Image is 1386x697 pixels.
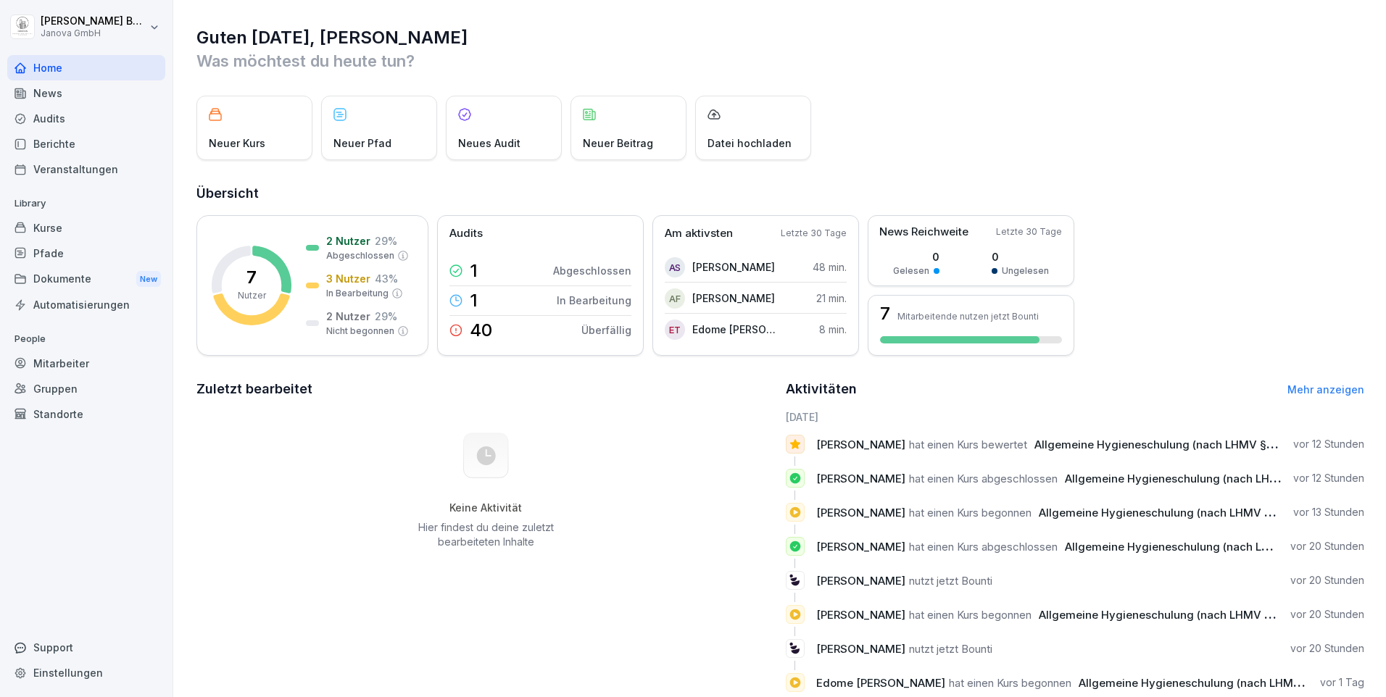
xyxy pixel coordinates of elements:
div: Support [7,635,165,660]
p: In Bearbeitung [557,293,631,308]
p: Nicht begonnen [326,325,394,338]
p: 1 [470,292,478,309]
span: hat einen Kurs abgeschlossen [909,540,1058,554]
p: Neuer Pfad [333,135,391,151]
div: Dokumente [7,266,165,293]
p: 48 min. [813,259,847,275]
span: hat einen Kurs begonnen [909,608,1032,622]
p: 2 Nutzer [326,233,370,249]
p: [PERSON_NAME] Baradei [41,15,146,28]
p: vor 13 Stunden [1293,505,1364,519]
span: [PERSON_NAME] [816,642,905,656]
p: 3 Nutzer [326,271,370,286]
p: In Bearbeitung [326,287,389,300]
p: Abgeschlossen [553,263,631,278]
h5: Keine Aktivität [412,501,559,514]
span: hat einen Kurs begonnen [909,506,1032,519]
p: Überfällig [581,322,631,338]
p: 43 % [375,271,398,286]
p: 40 [470,322,492,339]
span: hat einen Kurs bewertet [909,438,1027,451]
span: [PERSON_NAME] [816,472,905,485]
p: People [7,327,165,351]
p: vor 20 Stunden [1290,607,1364,622]
div: AS [665,257,685,277]
a: Veranstaltungen [7,156,165,182]
a: Mitarbeiter [7,351,165,376]
p: 0 [893,249,939,264]
p: Letzte 30 Tage [781,227,847,240]
a: Audits [7,106,165,131]
a: Berichte [7,131,165,156]
div: Gruppen [7,376,165,401]
p: Ungelesen [1002,264,1049,277]
span: Allgemeine Hygieneschulung (nach LHMV §4) DIN10514 [1039,608,1332,622]
p: 29 % [375,309,397,324]
p: Janova GmbH [41,28,146,38]
span: Allgemeine Hygieneschulung (nach LHMV §4) DIN10514 [1034,438,1328,451]
span: [PERSON_NAME] [816,540,905,554]
p: Mitarbeitende nutzen jetzt Bounti [897,311,1039,322]
p: vor 1 Tag [1320,675,1364,690]
a: DokumenteNew [7,266,165,293]
p: Letzte 30 Tage [996,225,1062,238]
h2: Aktivitäten [786,379,857,399]
p: vor 12 Stunden [1293,437,1364,451]
h1: Guten [DATE], [PERSON_NAME] [196,26,1364,49]
h6: [DATE] [786,409,1365,425]
a: News [7,80,165,106]
p: Gelesen [893,264,929,277]
h3: 7 [880,305,890,322]
span: Allgemeine Hygieneschulung (nach LHMV §4) DIN10514 [1039,506,1332,519]
p: Edome [PERSON_NAME] [692,322,776,337]
span: [PERSON_NAME] [816,574,905,588]
h2: Übersicht [196,183,1364,204]
p: Hier findest du deine zuletzt bearbeiteten Inhalte [412,520,559,549]
p: 29 % [375,233,397,249]
div: New [136,271,161,288]
span: nutzt jetzt Bounti [909,642,992,656]
p: 21 min. [816,291,847,306]
h2: Zuletzt bearbeitet [196,379,776,399]
p: Neuer Kurs [209,135,265,151]
a: Einstellungen [7,660,165,685]
p: Audits [449,225,483,242]
span: Edome [PERSON_NAME] [816,676,945,690]
span: [PERSON_NAME] [816,608,905,622]
p: vor 20 Stunden [1290,573,1364,588]
p: Abgeschlossen [326,249,394,262]
p: 2 Nutzer [326,309,370,324]
span: Allgemeine Hygieneschulung (nach LHMV §4) DIN10514 [1079,676,1372,690]
div: AF [665,288,685,309]
span: nutzt jetzt Bounti [909,574,992,588]
p: vor 20 Stunden [1290,641,1364,656]
span: hat einen Kurs begonnen [949,676,1071,690]
p: 1 [470,262,478,280]
a: Standorte [7,401,165,427]
div: Kurse [7,215,165,241]
p: Was möchtest du heute tun? [196,49,1364,72]
span: Allgemeine Hygieneschulung (nach LHMV §4) DIN10514 [1065,472,1358,485]
a: Pfade [7,241,165,266]
p: 0 [992,249,1049,264]
span: Allgemeine Hygieneschulung (nach LHMV §4) DIN10514 [1065,540,1358,554]
p: [PERSON_NAME] [692,259,775,275]
a: Automatisierungen [7,292,165,317]
a: Home [7,55,165,80]
p: vor 12 Stunden [1293,471,1364,485]
p: News Reichweite [879,224,968,241]
p: 8 min. [819,322,847,337]
p: Nutzer [238,289,266,302]
p: Neues Audit [458,135,520,151]
p: vor 20 Stunden [1290,539,1364,554]
p: Am aktivsten [665,225,733,242]
span: hat einen Kurs abgeschlossen [909,472,1058,485]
